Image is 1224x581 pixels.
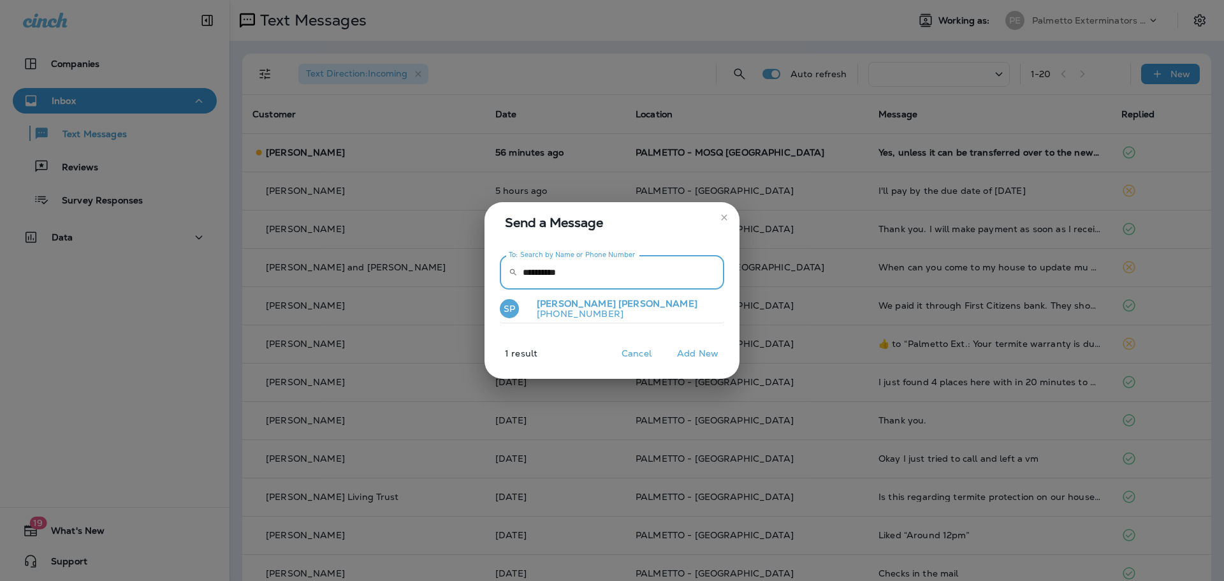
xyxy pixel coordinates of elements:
p: 1 result [479,348,537,369]
span: Send a Message [505,212,724,233]
button: close [714,207,734,228]
span: [PERSON_NAME] [618,298,697,309]
button: Cancel [613,344,660,364]
label: To: Search by Name or Phone Number [509,250,636,260]
button: SP[PERSON_NAME] [PERSON_NAME][PHONE_NUMBER] [500,295,724,324]
p: [PHONE_NUMBER] [527,309,697,319]
span: [PERSON_NAME] [537,298,616,309]
button: Add New [671,344,725,364]
div: SP [500,299,519,318]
